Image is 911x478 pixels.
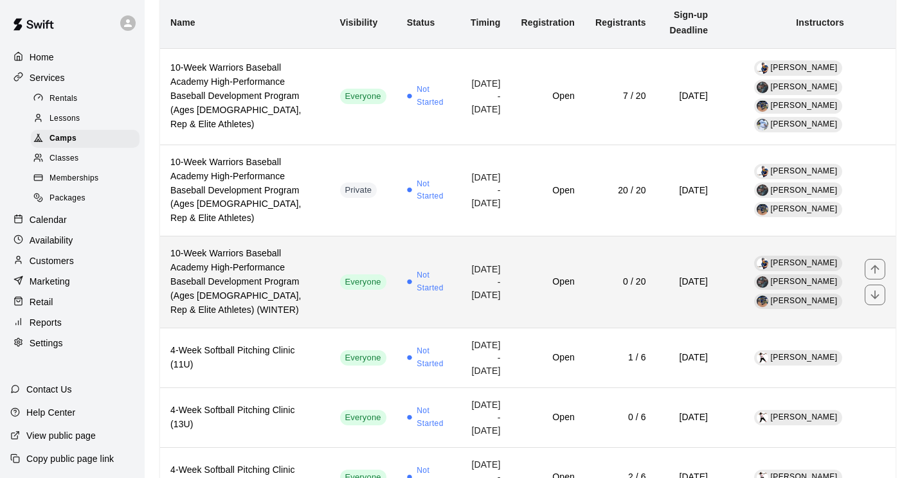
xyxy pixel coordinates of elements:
h6: 4-Week Softball Pitching Clinic (13U) [170,403,320,432]
div: This service is visible to all of your customers [340,410,386,425]
h6: [DATE] [667,184,708,198]
span: Camps [50,132,77,145]
span: [PERSON_NAME] [771,82,838,91]
a: Settings [10,333,134,353]
div: Memberships [31,170,140,188]
img: Andy Leader [757,119,768,130]
div: This service is visible to all of your customers [340,89,386,104]
h6: Open [521,184,575,198]
span: [PERSON_NAME] [771,166,838,175]
img: Phillip Jankulovski [757,166,768,177]
div: Camps [31,130,140,148]
p: Settings [30,337,63,350]
h6: Open [521,275,575,289]
span: Everyone [340,352,386,364]
b: Registrants [595,17,646,28]
a: Marketing [10,272,134,291]
span: Packages [50,192,86,205]
a: Rentals [31,89,145,109]
span: Not Started [417,405,447,430]
img: Dawn Bodrug [757,352,768,364]
p: Customers [30,254,74,267]
a: Classes [31,149,145,169]
b: Status [407,17,435,28]
span: Private [340,184,377,197]
h6: [DATE] [667,411,708,425]
span: [PERSON_NAME] [771,186,838,195]
span: Rentals [50,93,78,105]
p: View public page [26,429,96,442]
span: [PERSON_NAME] [771,258,838,267]
a: Services [10,68,134,87]
p: Availability [30,234,73,247]
span: [PERSON_NAME] [771,63,838,72]
p: Retail [30,296,53,308]
img: Josh Cossitt [757,100,768,112]
div: Customers [10,251,134,270]
img: Phillip Jankulovski [757,62,768,74]
h6: 7 / 20 [595,89,646,103]
td: [DATE] - [DATE] [457,48,510,145]
div: Josh Cossitt [757,204,768,215]
h6: 4-Week Softball Pitching Clinic (11U) [170,344,320,372]
h6: 1 / 6 [595,351,646,365]
button: move item up [865,259,885,279]
img: Grayden Stauffer [757,82,768,93]
a: Reports [10,313,134,332]
img: Dawn Bodrug [757,412,768,423]
b: Instructors [796,17,844,28]
span: [PERSON_NAME] [771,277,838,286]
img: Josh Cossitt [757,296,768,307]
span: Everyone [340,412,386,424]
h6: [DATE] [667,351,708,365]
td: [DATE] - [DATE] [457,388,510,448]
p: Contact Us [26,383,72,396]
div: This service is hidden, and can only be accessed via a direct link [340,182,377,198]
a: Camps [31,129,145,149]
h6: 20 / 20 [595,184,646,198]
a: Lessons [31,109,145,128]
span: Not Started [417,269,447,295]
b: Timing [471,17,501,28]
h6: Open [521,411,575,425]
p: Reports [30,316,62,329]
div: Phillip Jankulovski [757,258,768,269]
div: Lessons [31,110,140,128]
img: Grayden Stauffer [757,184,768,196]
span: [PERSON_NAME] [771,296,838,305]
span: [PERSON_NAME] [771,204,838,213]
span: Not Started [417,345,447,371]
span: Lessons [50,112,80,125]
img: Grayden Stauffer [757,276,768,288]
div: Rentals [31,90,140,108]
p: Services [30,71,65,84]
p: Home [30,51,54,64]
button: move item down [865,285,885,305]
a: Home [10,48,134,67]
p: Help Center [26,406,75,419]
span: Not Started [417,178,447,204]
div: Availability [10,231,134,250]
h6: Open [521,351,575,365]
span: [PERSON_NAME] [771,119,838,128]
span: Memberships [50,172,98,185]
p: Marketing [30,275,70,288]
h6: Open [521,89,575,103]
h6: 10-Week Warriors Baseball Academy High-Performance Baseball Development Program (Ages [DEMOGRAPHI... [170,155,320,226]
span: [PERSON_NAME] [771,412,838,421]
a: Retail [10,292,134,312]
h6: 0 / 6 [595,411,646,425]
